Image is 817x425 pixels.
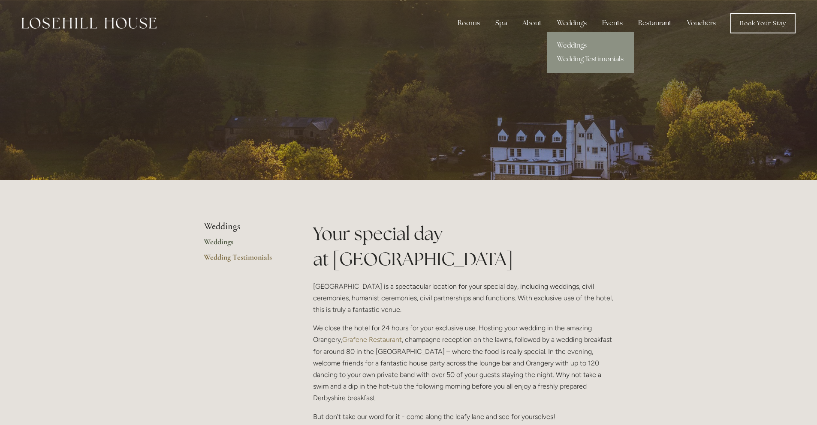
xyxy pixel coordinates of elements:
div: About [516,15,549,32]
li: Weddings [204,221,286,232]
p: But don’t take our word for it - come along the leafy lane and see for yourselves! [313,411,614,422]
div: Restaurant [631,15,678,32]
a: Wedding Testimonials [204,252,286,268]
a: Weddings [547,39,634,52]
a: Wedding Testimonials [547,52,634,66]
div: Spa [488,15,514,32]
div: Rooms [451,15,487,32]
p: [GEOGRAPHIC_DATA] is a spectacular location for your special day, including weddings, civil cerem... [313,281,614,316]
a: Weddings [204,237,286,252]
div: Events [595,15,630,32]
a: Vouchers [680,15,723,32]
a: Book Your Stay [730,13,796,33]
a: Grafene Restaurant [342,335,402,344]
p: We close the hotel for 24 hours for your exclusive use. Hosting your wedding in the amazing Orang... [313,322,614,404]
div: Weddings [550,15,594,32]
h1: Your special day at [GEOGRAPHIC_DATA] [313,221,614,272]
img: Losehill House [21,18,157,29]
